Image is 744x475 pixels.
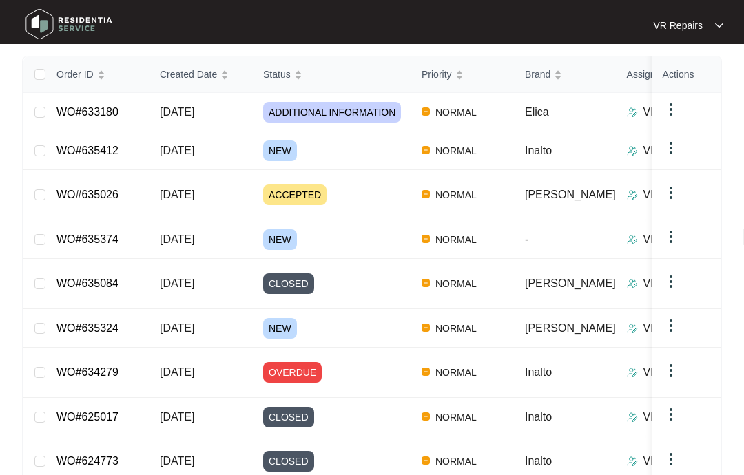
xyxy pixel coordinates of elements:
p: VR Repairs [643,409,700,425]
p: VR Repairs [643,142,700,159]
a: WO#633180 [56,106,118,118]
p: VR Repairs [643,187,700,203]
span: NEW [263,229,297,250]
img: dropdown arrow [663,273,679,290]
img: dropdown arrow [663,140,679,156]
img: Vercel Logo [422,235,430,243]
img: dropdown arrow [663,317,679,334]
img: Assigner Icon [627,456,638,467]
img: dropdown arrow [663,101,679,118]
img: Vercel Logo [422,279,430,287]
img: Vercel Logo [422,190,430,198]
span: [DATE] [160,233,194,245]
a: WO#624773 [56,455,118,467]
span: ACCEPTED [263,184,327,205]
span: CLOSED [263,451,314,472]
span: Assignee [627,67,667,82]
span: CLOSED [263,407,314,427]
span: Status [263,67,291,82]
span: Inalto [525,145,552,156]
span: Inalto [525,366,552,378]
img: Vercel Logo [422,368,430,376]
p: VR Repairs [643,275,700,292]
img: Assigner Icon [627,323,638,334]
span: NORMAL [430,187,482,203]
span: Inalto [525,455,552,467]
p: VR Repairs [643,231,700,248]
img: Vercel Logo [422,412,430,421]
p: VR Repairs [643,364,700,381]
span: Created Date [160,67,217,82]
span: CLOSED [263,273,314,294]
span: ADDITIONAL INFORMATION [263,102,401,123]
span: NEW [263,140,297,161]
th: Order ID [45,56,149,93]
span: NORMAL [430,453,482,469]
span: Inalto [525,411,552,423]
img: Vercel Logo [422,324,430,332]
img: Vercel Logo [422,456,430,465]
span: [DATE] [160,366,194,378]
img: Assigner Icon [627,367,638,378]
span: Priority [422,67,452,82]
th: Priority [411,56,514,93]
span: [PERSON_NAME] [525,277,616,289]
img: dropdown arrow [663,451,679,467]
span: [DATE] [160,411,194,423]
a: WO#635412 [56,145,118,156]
span: - [525,233,528,245]
span: NORMAL [430,364,482,381]
span: NORMAL [430,320,482,337]
img: Assigner Icon [627,107,638,118]
span: NEW [263,318,297,339]
a: WO#635324 [56,322,118,334]
span: [DATE] [160,322,194,334]
img: Vercel Logo [422,146,430,154]
img: dropdown arrow [663,184,679,201]
span: [DATE] [160,455,194,467]
th: Created Date [149,56,252,93]
span: NORMAL [430,142,482,159]
span: NORMAL [430,231,482,248]
img: dropdown arrow [663,362,679,379]
img: Assigner Icon [627,234,638,245]
span: OVERDUE [263,362,322,383]
p: VR Repairs [653,19,703,32]
span: Order ID [56,67,94,82]
a: WO#635026 [56,189,118,200]
span: NORMAL [430,275,482,292]
img: dropdown arrow [663,406,679,423]
th: Brand [514,56,616,93]
a: WO#625017 [56,411,118,423]
a: WO#635084 [56,277,118,289]
p: VR Repairs [643,320,700,337]
span: [DATE] [160,277,194,289]
img: Assigner Icon [627,278,638,289]
img: Assigner Icon [627,189,638,200]
p: VR Repairs [643,453,700,469]
img: dropdown arrow [715,22,723,29]
th: Status [252,56,411,93]
span: [PERSON_NAME] [525,322,616,334]
p: VR Repairs [643,104,700,120]
img: Vercel Logo [422,107,430,116]
span: Elica [525,106,549,118]
th: Actions [652,56,721,93]
a: WO#635374 [56,233,118,245]
a: WO#634279 [56,366,118,378]
span: Brand [525,67,550,82]
span: [DATE] [160,106,194,118]
img: Assigner Icon [627,412,638,423]
span: NORMAL [430,409,482,425]
span: [DATE] [160,145,194,156]
span: NORMAL [430,104,482,120]
img: dropdown arrow [663,229,679,245]
span: [PERSON_NAME] [525,189,616,200]
img: Assigner Icon [627,145,638,156]
span: [DATE] [160,189,194,200]
img: residentia service logo [21,3,117,45]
